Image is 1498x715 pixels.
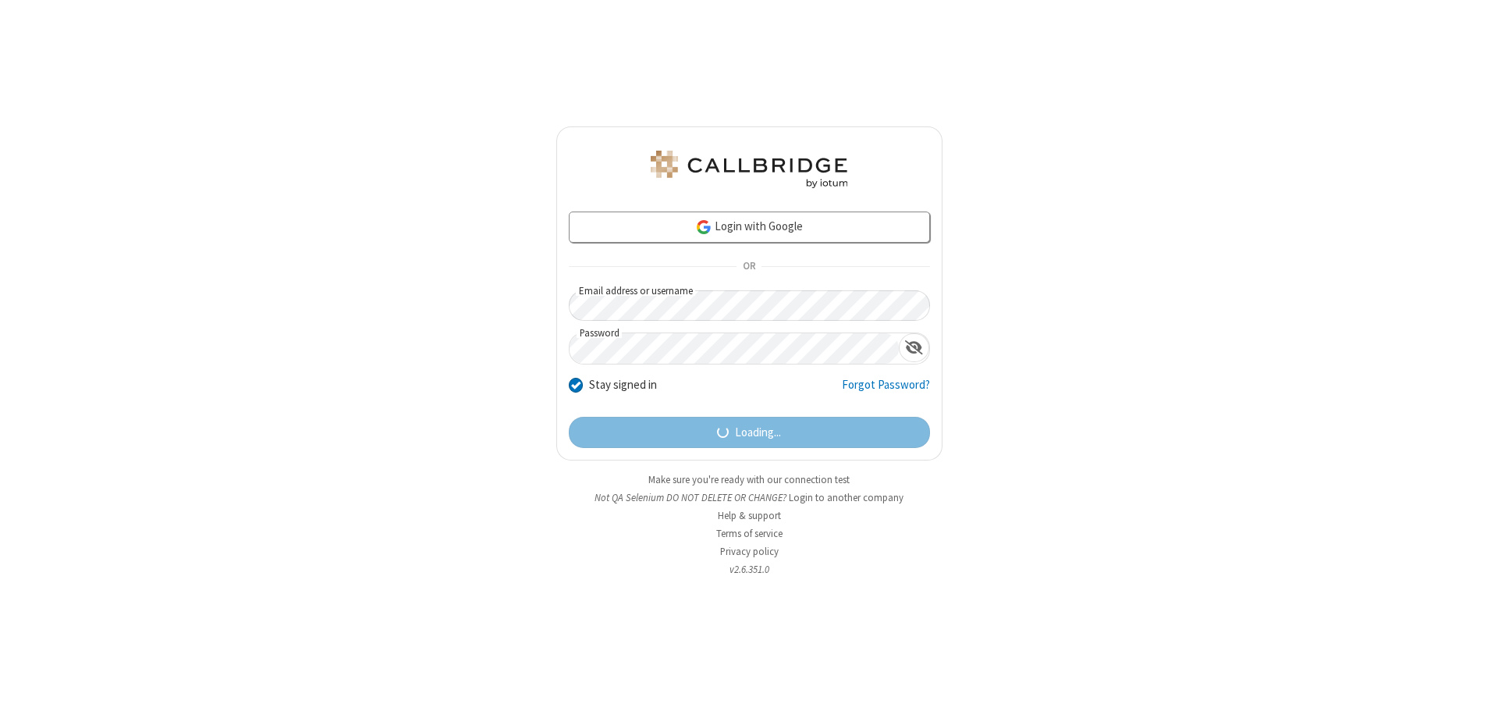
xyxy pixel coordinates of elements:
img: QA Selenium DO NOT DELETE OR CHANGE [648,151,850,188]
a: Terms of service [716,527,783,540]
label: Stay signed in [589,376,657,394]
a: Make sure you're ready with our connection test [648,473,850,486]
img: google-icon.png [695,219,712,236]
input: Password [570,333,899,364]
a: Login with Google [569,212,930,243]
input: Email address or username [569,290,930,321]
button: Loading... [569,417,930,448]
a: Privacy policy [720,545,779,558]
button: Login to another company [789,490,903,505]
span: OR [737,256,761,278]
span: Loading... [735,424,781,442]
div: Show password [899,333,929,362]
a: Forgot Password? [842,376,930,406]
li: v2.6.351.0 [556,562,942,577]
li: Not QA Selenium DO NOT DELETE OR CHANGE? [556,490,942,505]
a: Help & support [718,509,781,522]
